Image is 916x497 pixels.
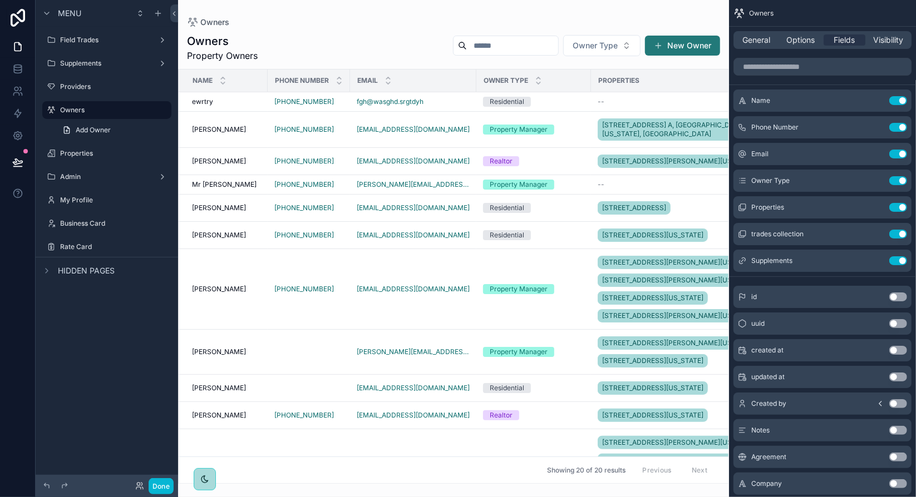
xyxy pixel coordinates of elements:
a: [PERSON_NAME] [192,347,261,356]
a: [PHONE_NUMBER] [274,203,343,212]
span: Notes [751,426,770,435]
a: Property Manager [483,284,584,294]
span: [PERSON_NAME] [192,125,246,134]
a: Business Card [42,215,171,232]
label: Rate Card [60,242,169,251]
a: Realtor [483,410,584,420]
span: [STREET_ADDRESS] A, [GEOGRAPHIC_DATA][US_STATE], [GEOGRAPHIC_DATA] [602,121,763,138]
h1: Owners [187,33,258,49]
a: New Owner [645,36,720,56]
span: -- [598,180,604,189]
span: [STREET_ADDRESS][US_STATE] [602,384,703,392]
div: Realtor [490,410,513,420]
span: Created by [751,399,786,408]
a: [PHONE_NUMBER] [274,157,343,166]
span: updated at [751,372,785,381]
div: Residential [490,230,524,240]
span: [STREET_ADDRESS][US_STATE] [602,356,703,365]
span: [PERSON_NAME] [192,285,246,294]
a: Add Owner [56,121,171,139]
a: [EMAIL_ADDRESS][DOMAIN_NAME] [357,125,470,134]
span: Property Owners [187,49,258,62]
a: [STREET_ADDRESS][PERSON_NAME][US_STATE] [598,336,762,350]
a: [STREET_ADDRESS][PERSON_NAME][US_STATE][STREET_ADDRESS][US_STATE] [598,334,772,370]
a: [EMAIL_ADDRESS][DOMAIN_NAME] [357,384,470,392]
span: [STREET_ADDRESS][US_STATE] [602,411,703,420]
label: Field Trades [60,36,154,44]
a: [EMAIL_ADDRESS][DOMAIN_NAME] [357,411,470,420]
a: [STREET_ADDRESS][PERSON_NAME][US_STATE] [598,309,762,322]
a: [PHONE_NUMBER] [274,285,334,294]
a: [PHONE_NUMBER] [274,125,343,134]
a: Owners [42,101,171,119]
a: [PERSON_NAME] [192,285,261,294]
span: [STREET_ADDRESS][PERSON_NAME][US_STATE] [602,456,757,465]
span: Phone Number [751,123,799,132]
div: Residential [490,97,524,107]
span: [PERSON_NAME] [192,231,246,240]
span: Email [751,150,769,158]
a: Residential [483,230,584,240]
a: [PHONE_NUMBER] [274,411,343,420]
a: [STREET_ADDRESS][PERSON_NAME][US_STATE] [598,256,762,269]
a: [PHONE_NUMBER] [274,231,343,240]
a: [PHONE_NUMBER] [274,97,334,106]
span: [STREET_ADDRESS][PERSON_NAME][US_STATE] [602,311,757,320]
a: [STREET_ADDRESS][US_STATE] [598,291,708,305]
span: Email [357,76,378,85]
button: Select Button [563,35,641,56]
span: [STREET_ADDRESS][PERSON_NAME][US_STATE] [602,157,757,166]
div: Residential [490,383,524,393]
a: [STREET_ADDRESS] [598,201,671,215]
a: [STREET_ADDRESS][US_STATE] [598,226,772,244]
a: Supplements [42,54,171,72]
a: [PHONE_NUMBER] [274,157,334,166]
span: [STREET_ADDRESS][PERSON_NAME][US_STATE] [602,339,757,347]
span: Agreement [751,453,786,461]
a: Property Manager [483,180,584,190]
a: [PERSON_NAME] [192,411,261,420]
a: [PHONE_NUMBER] [274,203,334,212]
a: [PERSON_NAME] [192,231,261,240]
span: [PERSON_NAME] [192,384,246,392]
a: [EMAIL_ADDRESS][DOMAIN_NAME] [357,285,470,294]
span: [STREET_ADDRESS] [602,203,666,212]
a: [PHONE_NUMBER] [274,180,334,189]
a: Field Trades [42,31,171,49]
a: [EMAIL_ADDRESS][DOMAIN_NAME] [357,231,470,240]
span: [STREET_ADDRESS][PERSON_NAME][US_STATE] [602,258,757,267]
a: [STREET_ADDRESS][PERSON_NAME][US_STATE] [598,274,762,287]
span: [STREET_ADDRESS][US_STATE] [602,231,703,240]
a: [STREET_ADDRESS][US_STATE] [598,228,708,242]
span: Name [193,76,213,85]
a: [STREET_ADDRESS][PERSON_NAME][US_STATE] [598,454,762,467]
span: Name [751,96,770,105]
a: [PERSON_NAME] [192,125,261,134]
a: Mr [PERSON_NAME] [192,180,261,189]
a: fgh@wasghd.srgtdyh [357,97,470,106]
a: Property Manager [483,347,584,357]
a: [EMAIL_ADDRESS][DOMAIN_NAME] [357,203,470,212]
a: Providers [42,78,171,96]
a: Residential [483,383,584,393]
a: [EMAIL_ADDRESS][DOMAIN_NAME] [357,157,470,166]
div: Property Manager [490,347,548,357]
a: [STREET_ADDRESS][PERSON_NAME][US_STATE] [598,155,762,168]
a: [STREET_ADDRESS][US_STATE] [598,354,708,367]
span: Menu [58,8,81,19]
span: General [743,34,771,46]
button: Done [149,478,174,494]
span: Options [786,34,815,46]
span: [PERSON_NAME] [192,411,246,420]
label: Owners [60,106,165,115]
a: [STREET_ADDRESS][PERSON_NAME][US_STATE] [598,152,772,170]
span: Add Owner [76,126,111,135]
a: Properties [42,145,171,162]
span: [STREET_ADDRESS][US_STATE] [602,294,703,302]
a: [STREET_ADDRESS] [598,199,772,217]
span: Fields [834,34,855,46]
label: Supplements [60,59,154,68]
